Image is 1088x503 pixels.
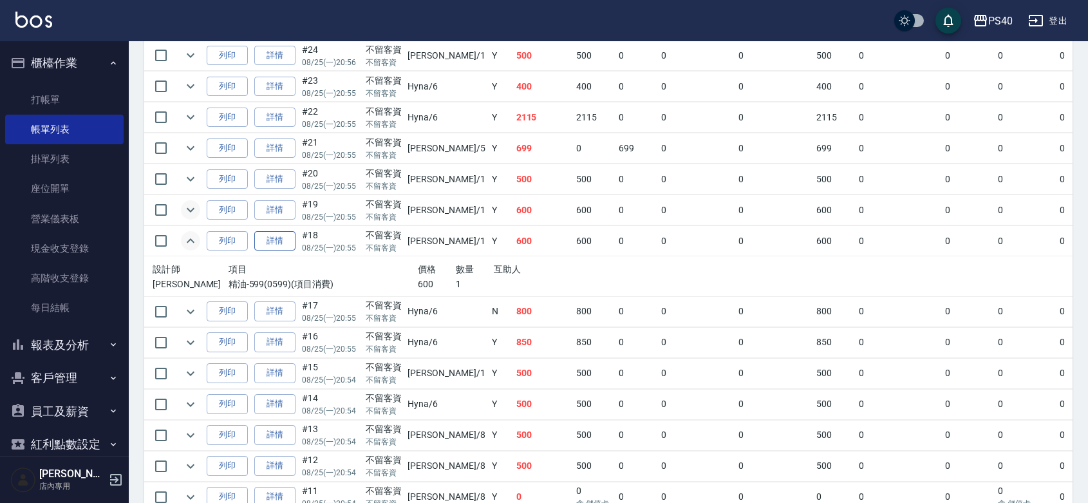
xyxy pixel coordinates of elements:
[207,394,248,414] button: 列印
[735,451,813,481] td: 0
[615,133,658,164] td: 699
[5,395,124,428] button: 員工及薪資
[513,296,574,327] td: 800
[10,467,36,493] img: Person
[299,102,362,133] td: #22
[813,133,856,164] td: 699
[513,358,574,388] td: 500
[513,164,574,195] td: 500
[658,41,736,71] td: 0
[181,395,200,414] button: expand row
[366,74,402,88] div: 不留客資
[489,226,513,256] td: Y
[942,164,995,195] td: 0
[856,451,942,481] td: 0
[942,389,995,419] td: 0
[995,164,1056,195] td: 0
[573,327,615,357] td: 850
[658,71,736,102] td: 0
[615,296,658,327] td: 0
[942,451,995,481] td: 0
[254,77,295,97] a: 詳情
[856,226,942,256] td: 0
[366,453,402,467] div: 不留客資
[207,169,248,189] button: 列印
[615,41,658,71] td: 0
[181,426,200,445] button: expand row
[988,13,1013,29] div: PS40
[302,211,359,223] p: 08/25 (一) 20:55
[658,195,736,225] td: 0
[5,263,124,293] a: 高階收支登錄
[5,46,124,80] button: 櫃檯作業
[942,71,995,102] td: 0
[207,46,248,66] button: 列印
[735,358,813,388] td: 0
[573,389,615,419] td: 500
[813,451,856,481] td: 500
[995,358,1056,388] td: 0
[299,327,362,357] td: #16
[513,133,574,164] td: 699
[366,149,402,161] p: 不留客資
[856,71,942,102] td: 0
[299,195,362,225] td: #19
[735,420,813,450] td: 0
[302,57,359,68] p: 08/25 (一) 20:56
[366,167,402,180] div: 不留客資
[366,330,402,343] div: 不留客資
[404,327,488,357] td: Hyna /6
[573,195,615,225] td: 600
[229,278,418,291] p: 精油-599(0599)(項目消費)
[366,361,402,374] div: 不留客資
[254,200,295,220] a: 詳情
[735,164,813,195] td: 0
[658,296,736,327] td: 0
[513,102,574,133] td: 2115
[299,226,362,256] td: #18
[299,451,362,481] td: #12
[813,420,856,450] td: 500
[366,436,402,448] p: 不留客資
[366,392,402,405] div: 不留客資
[299,389,362,419] td: #14
[404,102,488,133] td: Hyna /6
[573,102,615,133] td: 2115
[995,195,1056,225] td: 0
[302,374,359,386] p: 08/25 (一) 20:54
[404,71,488,102] td: Hyna /6
[813,358,856,388] td: 500
[299,41,362,71] td: #24
[735,102,813,133] td: 0
[573,296,615,327] td: 800
[942,358,995,388] td: 0
[942,327,995,357] td: 0
[181,46,200,65] button: expand row
[615,164,658,195] td: 0
[813,71,856,102] td: 400
[615,420,658,450] td: 0
[489,133,513,164] td: Y
[573,226,615,256] td: 600
[456,278,494,291] p: 1
[254,231,295,251] a: 詳情
[489,451,513,481] td: Y
[615,102,658,133] td: 0
[573,420,615,450] td: 500
[942,226,995,256] td: 0
[942,420,995,450] td: 0
[995,133,1056,164] td: 0
[299,358,362,388] td: #15
[658,164,736,195] td: 0
[735,195,813,225] td: 0
[299,296,362,327] td: #17
[366,374,402,386] p: 不留客資
[39,468,105,480] h5: [PERSON_NAME]
[181,138,200,158] button: expand row
[658,389,736,419] td: 0
[615,71,658,102] td: 0
[5,234,124,263] a: 現金收支登錄
[229,264,247,274] span: 項目
[995,71,1056,102] td: 0
[366,43,402,57] div: 不留客資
